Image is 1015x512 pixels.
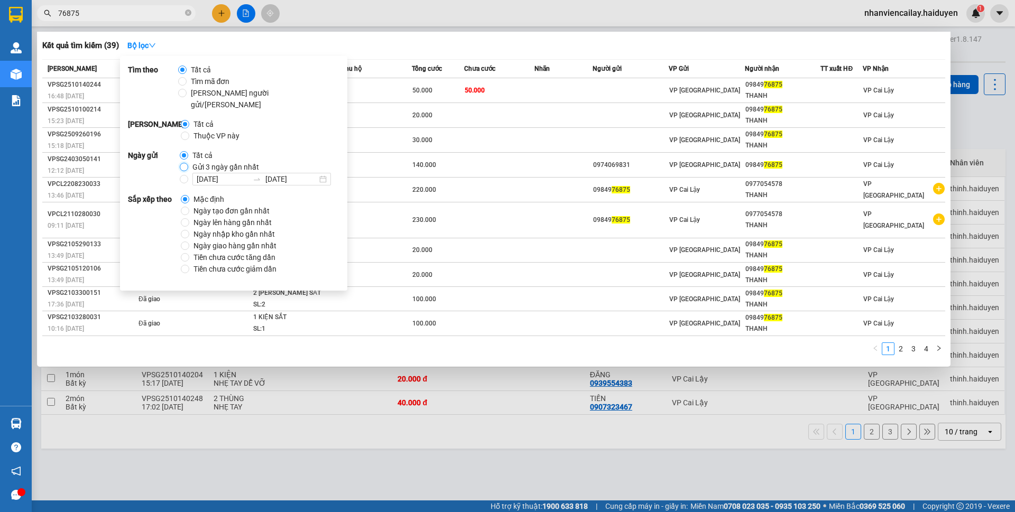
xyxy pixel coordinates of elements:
[412,161,436,169] span: 140.000
[745,140,820,151] div: THANH
[412,216,436,224] span: 230.000
[745,65,779,72] span: Người nhận
[863,246,894,254] span: VP Cai Lậy
[412,111,432,119] span: 20.000
[48,65,97,72] span: [PERSON_NAME]
[745,220,820,231] div: THANH
[48,179,135,190] div: VPCL2208230033
[745,264,820,275] div: 09849
[139,320,160,327] span: Đã giao
[933,183,945,194] span: plus-circle
[895,343,907,355] a: 2
[149,42,156,49] span: down
[189,252,280,263] span: Tiền chưa cước tăng dần
[593,215,668,226] div: 09849
[465,87,485,94] span: 50.000
[863,161,894,169] span: VP Cai Lậy
[745,190,820,201] div: THANH
[139,295,160,303] span: Đã giao
[534,65,550,72] span: Nhãn
[48,92,84,100] span: 16:48 [DATE]
[764,290,782,297] span: 76875
[894,342,907,355] li: 2
[412,246,432,254] span: 20.000
[48,263,135,274] div: VPSG2105120106
[197,173,248,185] input: Ngày bắt đầu
[48,252,84,259] span: 13:49 [DATE]
[253,175,261,183] span: to
[253,175,261,183] span: swap-right
[253,287,333,299] div: 2 [PERSON_NAME] SĂT
[11,466,21,476] span: notification
[745,179,820,190] div: 0977054578
[863,180,924,199] span: VP [GEOGRAPHIC_DATA]
[863,65,889,72] span: VP Nhận
[185,10,191,16] span: close-circle
[412,186,436,193] span: 220.000
[48,325,84,332] span: 10:16 [DATE]
[464,65,495,72] span: Chưa cước
[869,342,882,355] button: left
[863,136,894,144] span: VP Cai Lậy
[669,136,740,144] span: VP [GEOGRAPHIC_DATA]
[863,271,894,278] span: VP Cai Lậy
[933,342,945,355] li: Next Page
[907,342,920,355] li: 3
[745,323,820,334] div: THANH
[189,228,279,240] span: Ngày nhập kho gần nhất
[128,118,181,142] strong: [PERSON_NAME]
[189,193,228,205] span: Mặc định
[342,65,362,72] span: Thu hộ
[48,312,135,323] div: VPSG2103280031
[11,69,22,80] img: warehouse-icon
[187,87,335,110] span: [PERSON_NAME] người gửi/[PERSON_NAME]
[669,295,740,303] span: VP [GEOGRAPHIC_DATA]
[669,216,700,224] span: VP Cai Lậy
[48,209,135,220] div: VPCL2110280030
[593,184,668,196] div: 09849
[863,295,894,303] span: VP Cai Lậy
[189,118,218,130] span: Tất cả
[882,343,894,355] a: 1
[412,271,432,278] span: 20.000
[669,186,700,193] span: VP Cai Lậy
[11,42,22,53] img: warehouse-icon
[9,7,23,23] img: logo-vxr
[933,342,945,355] button: right
[58,7,183,19] input: Tìm tên, số ĐT hoặc mã đơn
[128,150,180,185] strong: Ngày gửi
[412,136,432,144] span: 30.000
[764,240,782,248] span: 76875
[189,240,281,252] span: Ngày giao hàng gần nhất
[745,104,820,115] div: 09849
[933,213,945,225] span: plus-circle
[745,250,820,261] div: THANH
[745,299,820,310] div: THANH
[936,345,942,351] span: right
[119,37,164,54] button: Bộ lọcdown
[863,320,894,327] span: VP Cai Lậy
[412,87,432,94] span: 50.000
[764,106,782,113] span: 76875
[48,192,84,199] span: 13:46 [DATE]
[669,87,740,94] span: VP [GEOGRAPHIC_DATA]
[908,343,919,355] a: 3
[669,65,689,72] span: VP Gửi
[253,312,333,323] div: 1 KIỆN SẮT
[412,295,436,303] span: 100.000
[669,246,740,254] span: VP [GEOGRAPHIC_DATA]
[745,239,820,250] div: 09849
[669,271,740,278] span: VP [GEOGRAPHIC_DATA]
[820,65,853,72] span: TT xuất HĐ
[11,442,21,452] span: question-circle
[593,160,668,171] div: 0974069831
[745,129,820,140] div: 09849
[764,314,782,321] span: 76875
[882,342,894,355] li: 1
[187,76,234,87] span: Tìm mã đơn
[48,129,135,140] div: VPSG2509260196
[412,65,442,72] span: Tổng cước
[412,320,436,327] span: 100.000
[920,342,933,355] li: 4
[189,217,276,228] span: Ngày lên hàng gần nhất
